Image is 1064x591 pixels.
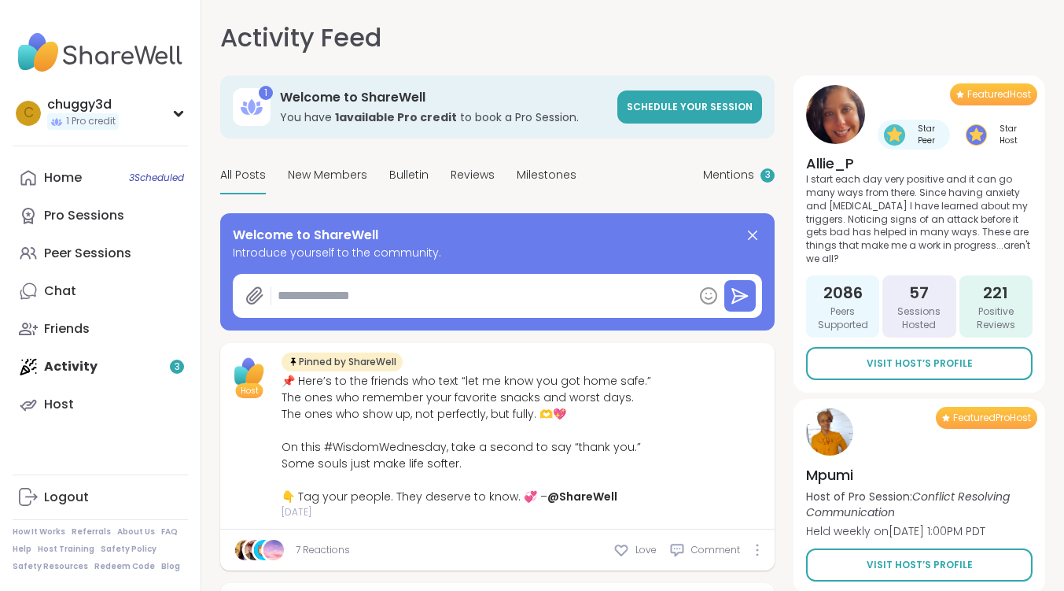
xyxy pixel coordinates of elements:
[220,167,266,183] span: All Posts
[806,153,1033,173] h4: Allie_P
[241,385,259,397] span: Host
[280,109,608,125] h3: You have to book a Pro Session.
[24,103,34,124] span: c
[129,172,184,184] span: 3 Scheduled
[691,543,740,557] span: Comment
[389,167,429,183] span: Bulletin
[806,549,1033,582] a: Visit Host’s Profile
[13,526,65,537] a: How It Works
[765,168,771,182] span: 3
[220,19,381,57] h1: Activity Feed
[44,169,82,187] div: Home
[44,320,90,338] div: Friends
[282,353,403,371] div: Pinned by ShareWell
[451,167,495,183] span: Reviews
[263,540,284,560] img: CharIotte
[233,226,378,245] span: Welcome to ShareWell
[259,86,273,100] div: 1
[66,115,116,128] span: 1 Pro credit
[44,396,74,413] div: Host
[161,526,178,537] a: FAQ
[44,245,131,262] div: Peer Sessions
[101,544,156,555] a: Safety Policy
[867,356,973,371] span: Visit Host’s Profile
[44,283,76,300] div: Chat
[117,526,155,537] a: About Us
[806,85,865,144] img: Allie_P
[909,282,929,304] span: 57
[517,167,576,183] span: Milestones
[245,540,265,560] img: Britters
[235,540,256,560] img: Charlie_Lovewitch
[806,523,1033,539] p: Held weekly on [DATE] 1:00PM PDT
[703,167,754,183] span: Mentions
[823,282,863,304] span: 2086
[806,489,1010,520] i: Conflict Resolving Communication
[953,412,1031,424] span: Featured Pro Host
[627,100,753,113] span: Schedule your session
[13,478,188,516] a: Logout
[13,310,188,348] a: Friends
[161,561,180,572] a: Blog
[966,124,987,146] img: Star Host
[967,88,1031,101] span: Featured Host
[44,489,89,506] div: Logout
[280,89,608,106] h3: Welcome to ShareWell
[966,305,1026,332] span: Positive Reviews
[288,167,367,183] span: New Members
[335,109,457,125] b: 1 available Pro credit
[13,386,188,423] a: Host
[547,489,617,504] a: @ShareWell
[13,159,188,197] a: Home3Scheduled
[296,543,350,557] a: 7 Reactions
[806,489,1033,520] p: Host of Pro Session:
[44,207,124,224] div: Pro Sessions
[889,305,949,332] span: Sessions Hosted
[806,408,853,456] img: Mpumi
[13,272,188,310] a: Chat
[282,505,651,519] span: [DATE]
[812,305,873,332] span: Peers Supported
[884,124,905,146] img: Star Peer
[635,543,657,557] span: Love
[617,90,762,124] a: Schedule your session
[806,465,1033,485] h4: Mpumi
[38,544,94,555] a: Host Training
[233,245,762,261] span: Introduce yourself to the community.
[13,544,31,555] a: Help
[72,526,111,537] a: Referrals
[983,282,1008,304] span: 221
[47,96,119,113] div: chuggy3d
[13,235,188,272] a: Peer Sessions
[282,373,651,505] div: 📌 Here’s to the friends who text “let me know you got home safe.” The ones who remember your favo...
[13,25,188,80] img: ShareWell Nav Logo
[908,123,944,146] span: Star Peer
[867,558,973,572] span: Visit Host’s Profile
[13,197,188,235] a: Pro Sessions
[806,173,1033,266] p: I start each day very positive and it can go many ways from there. Since having anxiety and [MEDI...
[990,123,1026,146] span: Star Host
[254,540,274,560] img: 0tterly
[13,561,88,572] a: Safety Resources
[806,347,1033,380] a: Visit Host’s Profile
[94,561,155,572] a: Redeem Code
[230,353,269,392] img: ShareWell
